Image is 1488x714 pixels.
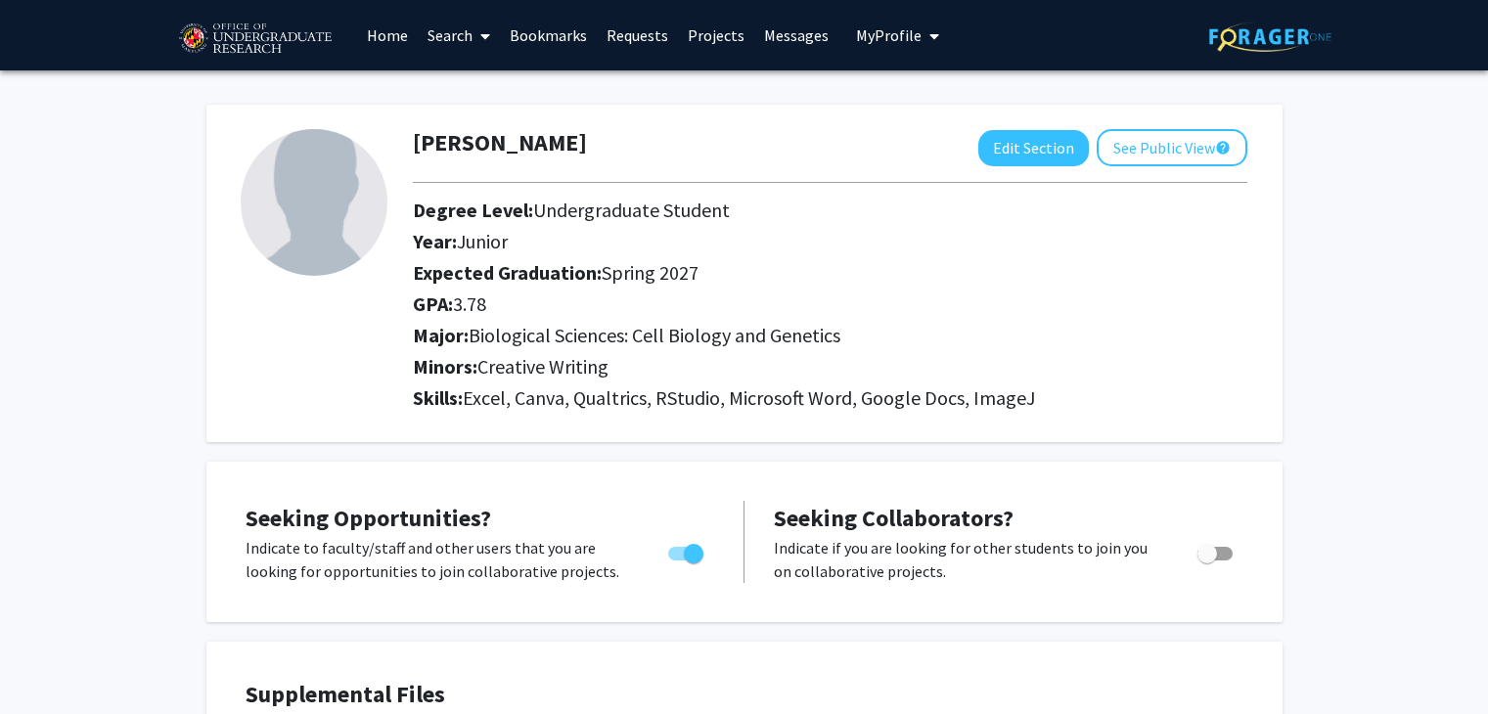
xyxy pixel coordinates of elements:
[413,292,1247,316] h2: GPA:
[660,536,714,565] div: Toggle
[463,385,1035,410] span: Excel, Canva, Qualtrics, RStudio, Microsoft Word, Google Docs, ImageJ
[457,229,508,253] span: Junior
[678,1,754,69] a: Projects
[15,626,83,699] iframe: Chat
[413,199,1247,222] h2: Degree Level:
[477,354,609,379] span: Creative Writing
[413,261,1247,285] h2: Expected Graduation:
[357,1,418,69] a: Home
[1190,536,1243,565] div: Toggle
[533,198,730,222] span: Undergraduate Student
[418,1,500,69] a: Search
[413,386,1247,410] h2: Skills:
[413,324,1247,347] h2: Major:
[246,503,491,533] span: Seeking Opportunities?
[754,1,838,69] a: Messages
[413,355,1247,379] h2: Minors:
[172,15,338,64] img: University of Maryland Logo
[246,536,631,583] p: Indicate to faculty/staff and other users that you are looking for opportunities to join collabor...
[246,681,1243,709] h4: Supplemental Files
[597,1,678,69] a: Requests
[978,130,1089,166] button: Edit Section
[856,25,922,45] span: My Profile
[774,536,1160,583] p: Indicate if you are looking for other students to join you on collaborative projects.
[453,291,486,316] span: 3.78
[1097,129,1247,166] button: See Public View
[413,230,1247,253] h2: Year:
[1209,22,1331,52] img: ForagerOne Logo
[1215,136,1231,159] mat-icon: help
[469,323,840,347] span: Biological Sciences: Cell Biology and Genetics
[241,129,387,276] img: Profile Picture
[774,503,1014,533] span: Seeking Collaborators?
[500,1,597,69] a: Bookmarks
[413,129,587,157] h1: [PERSON_NAME]
[602,260,699,285] span: Spring 2027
